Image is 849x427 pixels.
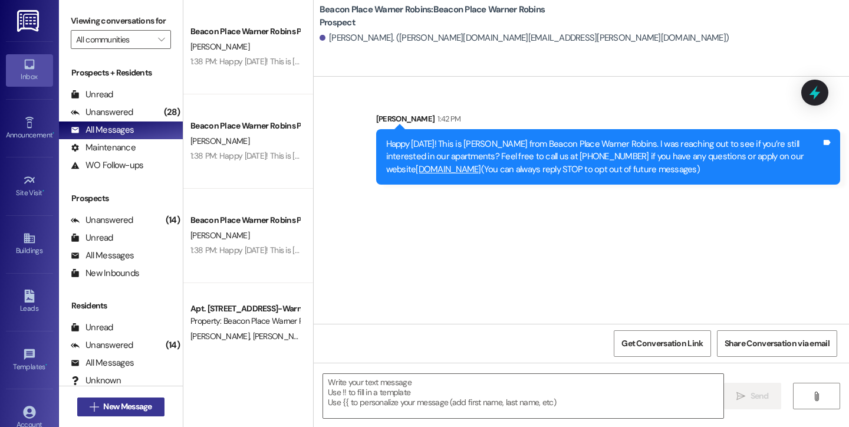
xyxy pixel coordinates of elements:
div: Unanswered [71,339,133,352]
span: Send [751,390,769,402]
div: Beacon Place Warner Robins Prospect [190,214,300,226]
span: [PERSON_NAME] [190,331,253,341]
button: Share Conversation via email [717,330,837,357]
div: [PERSON_NAME] [376,113,840,129]
span: • [45,361,47,369]
div: [PERSON_NAME]. ([PERSON_NAME][DOMAIN_NAME][EMAIL_ADDRESS][PERSON_NAME][DOMAIN_NAME]) [320,32,729,44]
div: Happy [DATE]! This is [PERSON_NAME] from Beacon Place Warner Robins. I was reaching out to see if... [386,138,821,176]
a: Leads [6,286,53,318]
div: Beacon Place Warner Robins Prospect [190,25,300,38]
i:  [736,392,745,401]
i:  [158,35,164,44]
span: [PERSON_NAME] [252,331,311,341]
span: Share Conversation via email [725,337,830,350]
a: [DOMAIN_NAME] [416,163,481,175]
a: Site Visit • [6,170,53,202]
a: Templates • [6,344,53,376]
input: All communities [76,30,152,49]
div: Unanswered [71,106,133,119]
div: Beacon Place Warner Robins Prospect [190,120,300,132]
div: Unknown [71,375,121,387]
div: Unread [71,321,113,334]
span: New Message [103,400,152,413]
div: Unread [71,232,113,244]
div: Unread [71,88,113,101]
span: • [52,129,54,137]
button: Send [724,383,781,409]
div: New Inbounds [71,267,139,280]
label: Viewing conversations for [71,12,171,30]
a: Inbox [6,54,53,86]
div: Residents [59,300,183,312]
div: All Messages [71,124,134,136]
div: All Messages [71,357,134,369]
div: (14) [163,211,183,229]
div: Prospects [59,192,183,205]
div: WO Follow-ups [71,159,143,172]
div: Property: Beacon Place Warner Robins [190,315,300,327]
span: [PERSON_NAME] [190,41,249,52]
a: Buildings [6,228,53,260]
i:  [90,402,98,412]
div: All Messages [71,249,134,262]
img: ResiDesk Logo [17,10,41,32]
button: New Message [77,398,164,416]
div: Maintenance [71,142,136,154]
span: [PERSON_NAME] [190,230,249,241]
span: Get Conversation Link [621,337,703,350]
div: Prospects + Residents [59,67,183,79]
div: 1:42 PM [435,113,460,125]
div: Unanswered [71,214,133,226]
b: Beacon Place Warner Robins: Beacon Place Warner Robins Prospect [320,4,555,29]
button: Get Conversation Link [614,330,710,357]
div: (14) [163,336,183,354]
span: [PERSON_NAME] [190,136,249,146]
div: (28) [161,103,183,121]
span: • [42,187,44,195]
i:  [812,392,821,401]
div: Apt. [STREET_ADDRESS]-Warner Robins, LLC [190,303,300,315]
